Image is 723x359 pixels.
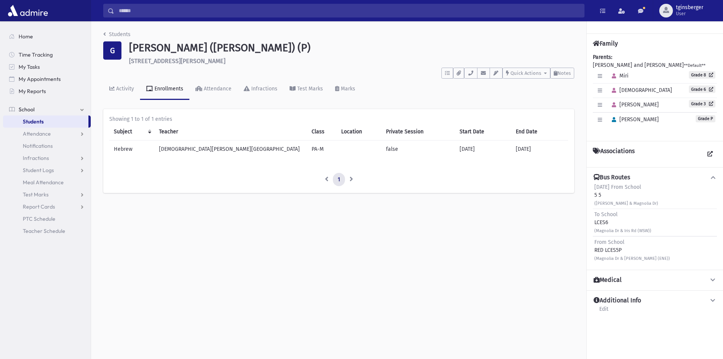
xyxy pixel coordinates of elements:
[23,118,44,125] span: Students
[502,68,550,79] button: Quick Actions
[593,40,618,47] h4: Family
[339,85,355,92] div: Marks
[696,115,715,122] span: Grade P
[3,176,91,188] a: Meal Attendance
[3,73,91,85] a: My Appointments
[381,123,455,141] th: Private Session
[550,68,574,79] button: Notes
[250,85,277,92] div: Infractions
[6,3,50,18] img: AdmirePro
[608,101,659,108] span: [PERSON_NAME]
[594,297,641,305] h4: Additional Info
[19,51,53,58] span: Time Tracking
[307,140,336,158] td: PA-M
[593,297,717,305] button: Additional Info
[594,210,651,234] div: LCES6
[558,70,571,76] span: Notes
[19,106,35,113] span: School
[703,147,717,161] a: View all Associations
[238,79,284,100] a: Infractions
[3,140,91,152] a: Notifications
[511,140,568,158] td: [DATE]
[594,211,617,218] span: To School
[23,130,51,137] span: Attendance
[689,71,715,79] a: Grade 8
[129,57,574,65] h6: [STREET_ADDRESS][PERSON_NAME]
[608,73,628,79] span: Miri
[594,239,624,245] span: From School
[140,79,189,100] a: Enrollments
[594,184,641,190] span: [DATE] From School
[23,155,49,161] span: Infractions
[3,30,91,43] a: Home
[23,228,65,234] span: Teacher Schedule
[593,276,717,284] button: Medical
[3,201,91,213] a: Report Cards
[3,164,91,176] a: Student Logs
[3,188,91,201] a: Test Marks
[109,140,154,158] td: Hebrew
[103,41,121,60] div: G
[3,115,88,128] a: Students
[593,174,717,182] button: Bus Routes
[23,191,49,198] span: Test Marks
[608,87,672,93] span: [DEMOGRAPHIC_DATA]
[329,79,361,100] a: Marks
[594,201,658,206] small: ([PERSON_NAME] & Magnolia Dr)
[284,79,329,100] a: Test Marks
[19,33,33,40] span: Home
[202,85,232,92] div: Attendance
[510,70,541,76] span: Quick Actions
[3,213,91,225] a: PTC Schedule
[3,152,91,164] a: Infractions
[593,54,612,60] b: Parents:
[676,5,703,11] span: tginsberger
[594,238,670,262] div: RED LCES5P
[689,100,715,108] a: Grade 3
[296,85,323,92] div: Test Marks
[455,123,512,141] th: Start Date
[3,103,91,115] a: School
[3,225,91,237] a: Teacher Schedule
[593,53,717,135] div: [PERSON_NAME] and [PERSON_NAME]
[3,49,91,61] a: Time Tracking
[19,76,61,82] span: My Appointments
[333,173,345,187] a: 1
[23,167,54,174] span: Student Logs
[455,140,512,158] td: [DATE]
[189,79,238,100] a: Attendance
[115,85,134,92] div: Activity
[19,63,40,70] span: My Tasks
[129,41,574,54] h1: [PERSON_NAME] ([PERSON_NAME]) (P)
[676,11,703,17] span: User
[103,31,131,38] a: Students
[154,140,307,158] td: [DEMOGRAPHIC_DATA][PERSON_NAME][GEOGRAPHIC_DATA]
[153,85,183,92] div: Enrollments
[103,30,131,41] nav: breadcrumb
[511,123,568,141] th: End Date
[594,174,630,182] h4: Bus Routes
[337,123,381,141] th: Location
[3,128,91,140] a: Attendance
[103,79,140,100] a: Activity
[307,123,336,141] th: Class
[23,142,53,149] span: Notifications
[381,140,455,158] td: false
[593,147,635,161] h4: Associations
[19,88,46,95] span: My Reports
[114,4,584,17] input: Search
[594,276,622,284] h4: Medical
[23,215,55,222] span: PTC Schedule
[3,85,91,97] a: My Reports
[594,183,658,207] div: 5 5
[608,116,659,123] span: [PERSON_NAME]
[594,256,670,261] small: (Magnolia Dr & [PERSON_NAME] (ENE))
[689,85,715,93] a: Grade 6
[599,305,609,318] a: Edit
[23,179,64,186] span: Meal Attendance
[109,115,568,123] div: Showing 1 to 1 of 1 entries
[594,228,651,233] small: (Magnolia Dr & Iris Rd (WSW))
[109,123,154,141] th: Subject
[154,123,307,141] th: Teacher
[23,203,55,210] span: Report Cards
